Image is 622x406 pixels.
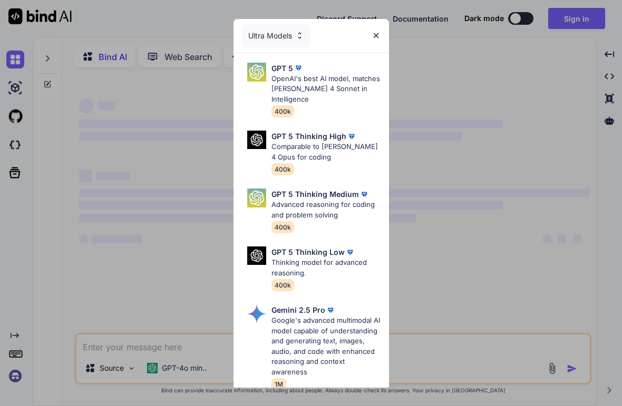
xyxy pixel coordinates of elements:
[271,221,294,233] span: 400k
[247,63,266,82] img: Pick Models
[271,163,294,175] span: 400k
[271,142,381,162] p: Comparable to [PERSON_NAME] 4 Opus for coding
[271,63,293,74] p: GPT 5
[271,279,294,291] span: 400k
[346,131,357,142] img: premium
[242,24,310,47] div: Ultra Models
[271,200,381,220] p: Advanced reasoning for coding and problem solving
[359,189,370,200] img: premium
[271,246,345,258] p: GPT 5 Thinking Low
[271,258,381,278] p: Thinking model for advanced reasoning.
[271,74,381,105] p: OpenAI's best AI model, matches [PERSON_NAME] 4 Sonnet in Intelligence
[247,246,266,265] img: Pick Models
[247,189,266,207] img: Pick Models
[345,247,355,258] img: premium
[247,304,266,323] img: Pick Models
[293,63,304,73] img: premium
[271,189,359,200] p: GPT 5 Thinking Medium
[372,31,381,40] img: close
[271,304,325,315] p: Gemini 2.5 Pro
[271,378,286,390] span: 1M
[271,105,294,117] span: 400k
[295,31,304,40] img: Pick Models
[271,131,346,142] p: GPT 5 Thinking High
[271,315,381,377] p: Google's advanced multimodal AI model capable of understanding and generating text, images, audio...
[247,131,266,149] img: Pick Models
[325,305,336,315] img: premium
